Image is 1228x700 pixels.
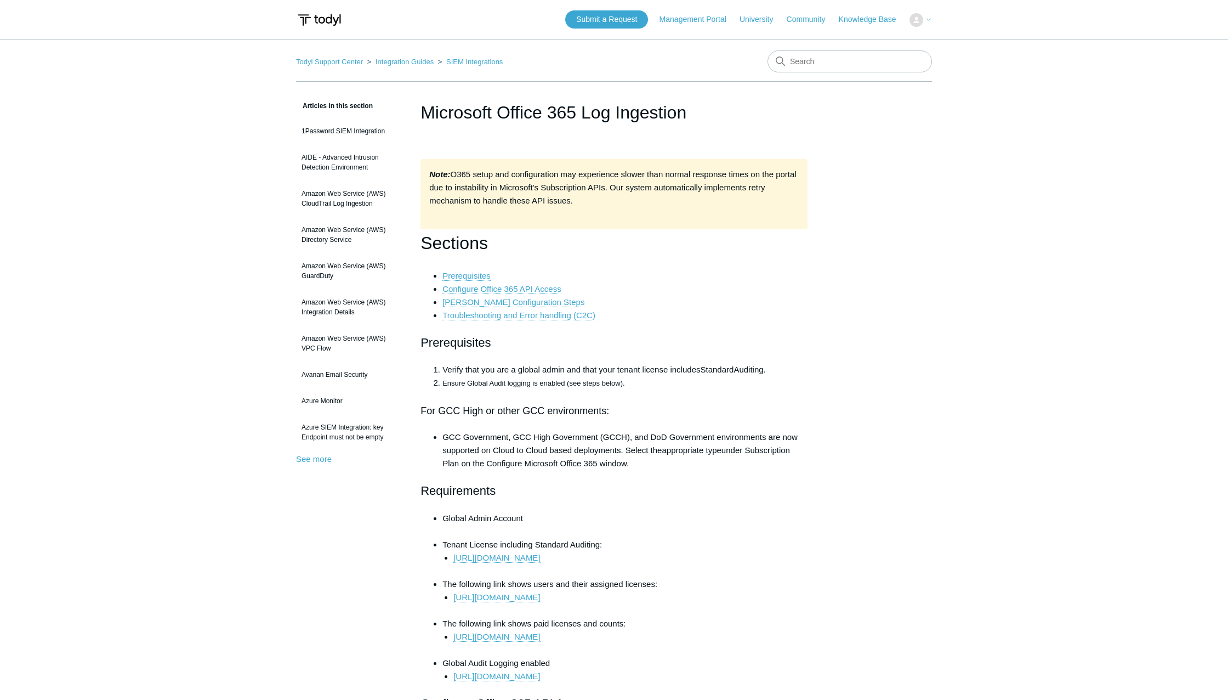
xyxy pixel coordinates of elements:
[296,454,332,464] a: See more
[700,365,734,374] span: Standard
[442,271,491,281] a: Prerequisites
[296,102,373,110] span: Articles in this section
[442,538,808,578] li: Tenant License including Standard Auditing:
[296,292,404,323] a: Amazon Web Service (AWS) Integration Details
[365,58,436,66] li: Integration Guides
[442,432,798,455] span: GCC Government, GCC High Government (GCCH), and DoD Government environments are now supported on ...
[420,229,808,257] h1: Sections
[296,219,404,250] a: Amazon Web Service (AWS) Directory Service
[296,391,404,411] a: Azure Monitor
[453,632,540,642] a: [URL][DOMAIN_NAME]
[420,333,808,352] h2: Prerequisites
[768,50,932,72] input: Search
[296,58,365,66] li: Todyl Support Center
[442,365,700,374] span: Verify that you are a global admin and that your tenant license includes
[662,445,721,455] span: appropriate type
[839,14,907,25] a: Knowledge Base
[420,159,808,229] div: O365 setup and configuration may experience slower than normal response times on the portal due t...
[453,553,540,563] a: [URL][DOMAIN_NAME]
[296,256,404,286] a: Amazon Web Service (AWS) GuardDuty
[660,14,737,25] a: Management Portal
[442,512,808,538] li: Global Admin Account
[442,578,808,617] li: The following link shows users and their assigned licenses:
[787,14,837,25] a: Community
[296,58,363,66] a: Todyl Support Center
[296,121,404,142] a: 1Password SIEM Integration
[740,14,784,25] a: University
[296,147,404,178] a: AIDE - Advanced Intrusion Detection Environment
[296,364,404,385] a: Avanan Email Security
[436,58,503,66] li: SIEM Integrations
[442,297,584,307] a: [PERSON_NAME] Configuration Steps
[565,10,648,29] a: Submit a Request
[446,58,503,66] a: SIEM Integrations
[442,657,808,683] li: Global Audit Logging enabled
[296,328,404,359] a: Amazon Web Service (AWS) VPC Flow
[442,617,808,657] li: The following link shows paid licenses and counts:
[420,481,808,500] h2: Requirements
[420,405,609,416] span: For GCC High or other GCC environments:
[376,58,434,66] a: Integration Guides
[429,170,450,179] strong: Note:
[442,284,561,294] a: Configure Office 365 API Access
[296,417,404,448] a: Azure SIEM Integration: key Endpoint must not be empty
[420,99,808,126] h1: Microsoft Office 365 Log Ingestion
[442,379,624,387] span: Ensure Global Audit logging is enabled (see steps below).
[296,183,404,214] a: Amazon Web Service (AWS) CloudTrail Log Ingestion
[734,365,763,374] span: Auditing
[453,671,540,681] a: [URL][DOMAIN_NAME]
[296,10,343,30] img: Todyl Support Center Help Center home page
[453,592,540,602] a: [URL][DOMAIN_NAME]
[442,311,595,320] a: Troubleshooting and Error handling (C2C)
[764,365,766,374] span: .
